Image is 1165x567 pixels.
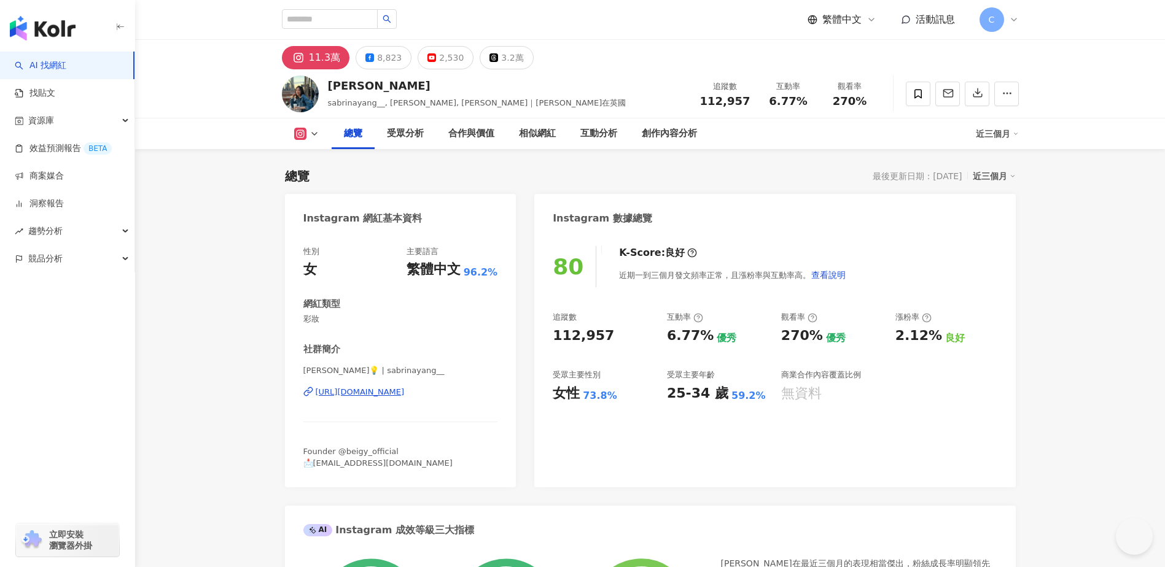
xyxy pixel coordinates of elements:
[282,46,350,69] button: 11.3萬
[519,126,556,141] div: 相似網紅
[20,530,44,550] img: chrome extension
[464,266,498,279] span: 96.2%
[383,15,391,23] span: search
[303,365,498,376] span: [PERSON_NAME]💡 | sabrinayang__
[553,384,580,403] div: 女性
[553,254,583,279] div: 80
[15,227,23,236] span: rise
[667,312,703,323] div: 互動率
[769,95,807,107] span: 6.77%
[945,331,965,345] div: 良好
[309,49,341,66] div: 11.3萬
[765,80,812,93] div: 互動率
[895,326,942,345] div: 2.12%
[580,126,617,141] div: 互動分析
[15,87,55,99] a: 找貼文
[448,126,494,141] div: 合作與價值
[387,126,424,141] div: 受眾分析
[407,246,438,257] div: 主要語言
[356,46,411,69] button: 8,823
[781,369,861,380] div: 商業合作內容覆蓋比例
[303,298,340,310] div: 網紅類型
[619,246,697,260] div: K-Score :
[826,331,846,345] div: 優秀
[328,78,626,93] div: [PERSON_NAME]
[619,263,846,287] div: 近期一到三個月發文頻率正常，且漲粉率與互動率高。
[700,80,750,93] div: 追蹤數
[731,389,766,403] div: 59.2%
[667,326,714,345] div: 6.77%
[1116,518,1153,555] iframe: Help Scout Beacon - Open
[895,312,932,323] div: 漲粉率
[15,170,64,182] a: 商案媒合
[15,60,66,72] a: searchAI 找網紅
[303,343,340,356] div: 社群簡介
[717,331,736,345] div: 優秀
[28,245,63,272] span: 競品分析
[303,260,317,279] div: 女
[303,314,498,325] span: 彩妝
[303,524,333,536] div: AI
[781,312,817,323] div: 觀看率
[667,369,715,380] div: 受眾主要年齡
[553,312,577,323] div: 追蹤數
[285,168,310,185] div: 總覽
[583,389,617,403] div: 73.8%
[282,75,319,112] img: KOL Avatar
[49,529,92,551] span: 立即安裝 瀏覽器外掛
[989,13,995,26] span: C
[700,94,750,107] span: 112,957
[822,13,862,26] span: 繁體中文
[553,369,601,380] div: 受眾主要性別
[377,49,402,66] div: 8,823
[316,387,405,398] div: [URL][DOMAIN_NAME]
[10,16,76,40] img: logo
[418,46,473,69] button: 2,530
[553,326,614,345] div: 112,957
[976,124,1019,144] div: 近三個月
[15,198,64,210] a: 洞察報告
[667,384,728,403] div: 25-34 歲
[553,212,652,225] div: Instagram 數據總覽
[811,270,846,280] span: 查看說明
[328,98,626,107] span: sabrinayang__, [PERSON_NAME], [PERSON_NAME]｜[PERSON_NAME]在英國
[16,523,119,557] a: chrome extension立即安裝 瀏覽器外掛
[15,142,112,155] a: 效益預測報告BETA
[833,95,867,107] span: 270%
[303,387,498,398] a: [URL][DOMAIN_NAME]
[303,212,423,225] div: Instagram 網紅基本資料
[781,384,822,403] div: 無資料
[439,49,464,66] div: 2,530
[28,217,63,245] span: 趨勢分析
[344,126,362,141] div: 總覽
[827,80,873,93] div: 觀看率
[303,447,453,467] span: Founder @beigy_official 📩[EMAIL_ADDRESS][DOMAIN_NAME]
[501,49,523,66] div: 3.2萬
[28,107,54,134] span: 資源庫
[303,246,319,257] div: 性別
[407,260,461,279] div: 繁體中文
[811,263,846,287] button: 查看說明
[303,523,474,537] div: Instagram 成效等級三大指標
[873,171,962,181] div: 最後更新日期：[DATE]
[665,246,685,260] div: 良好
[973,168,1016,184] div: 近三個月
[916,13,955,25] span: 活動訊息
[642,126,697,141] div: 創作內容分析
[781,326,823,345] div: 270%
[480,46,533,69] button: 3.2萬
